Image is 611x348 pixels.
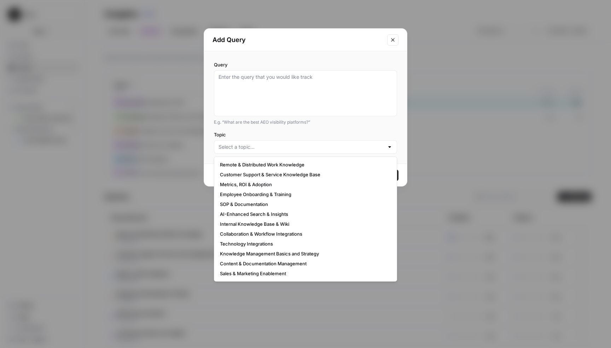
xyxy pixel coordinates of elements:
span: Collaboration & Workflow Integrations [220,230,388,237]
span: SOP & Documentation [220,201,388,208]
span: Internal Knowledge Base & Wiki [220,220,388,228]
span: Technology Integrations [220,240,388,247]
span: Customer Support & Service Knowledge Base [220,171,388,178]
span: Content & Documentation Management [220,260,388,267]
span: Metrics, ROI & Adoption [220,181,388,188]
span: Remote & Distributed Work Knowledge [220,161,388,168]
span: Employee Onboarding & Training [220,191,388,198]
label: Topic [214,131,397,138]
button: Close modal [387,34,398,46]
label: Query [214,61,397,68]
div: E.g. “What are the best AEO visibility platforms?” [214,119,397,125]
h2: Add Query [213,35,383,45]
input: Select a topic... [219,143,384,151]
span: Sales & Marketing Enablement [220,270,388,277]
span: Knowledge Management Basics and Strategy [220,250,388,257]
span: AI-Enhanced Search & Insights [220,211,388,218]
